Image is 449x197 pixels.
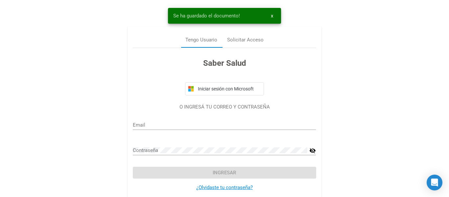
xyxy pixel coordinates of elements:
span: Se ha guardado el documento! [173,12,240,19]
a: ¿Olvidaste tu contraseña? [196,185,253,190]
div: Tengo Usuario [185,36,217,44]
p: O INGRESÁ TU CORREO Y CONTRASEÑA [133,103,316,111]
div: Solicitar Acceso [227,36,264,44]
button: Iniciar sesión con Microsoft [185,82,264,95]
mat-icon: visibility_off [309,147,316,155]
div: Open Intercom Messenger [427,175,442,190]
span: x [271,13,273,19]
h3: Saber Salud [133,57,316,69]
button: Ingresar [133,167,316,179]
button: x [266,10,278,22]
span: Iniciar sesión con Microsoft [197,86,261,91]
span: Ingresar [213,170,236,176]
